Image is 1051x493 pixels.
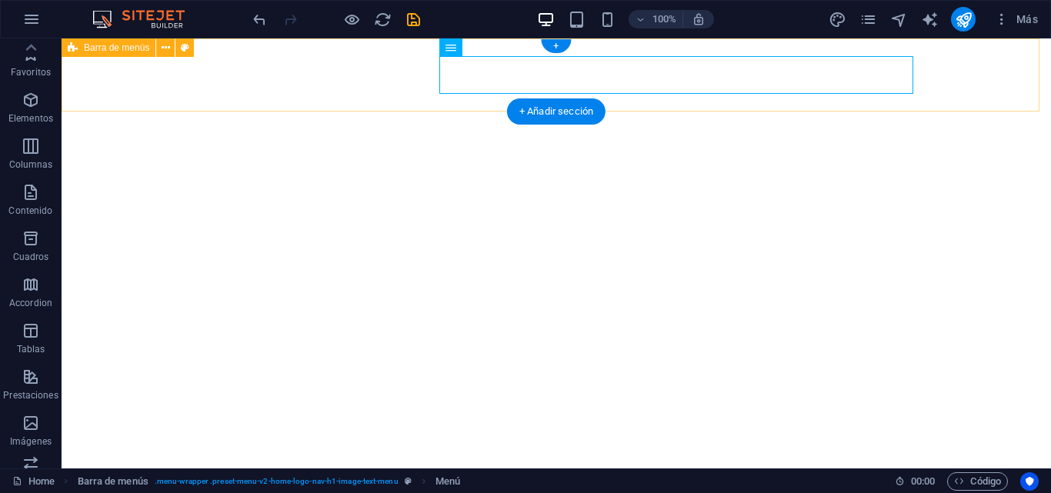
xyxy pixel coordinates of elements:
[895,472,936,491] h6: Tiempo de la sesión
[859,10,877,28] button: pages
[155,472,399,491] span: . menu-wrapper .preset-menu-v2-home-logo-nav-h1-image-text-menu
[828,10,846,28] button: design
[373,10,392,28] button: reload
[78,472,461,491] nav: breadcrumb
[10,435,52,448] p: Imágenes
[1020,472,1039,491] button: Usercentrics
[9,158,53,171] p: Columnas
[251,11,269,28] i: Deshacer: Color de fondo (#ff0000 -> #ffffff) (Ctrl+Z)
[652,10,676,28] h6: 100%
[921,11,939,28] i: AI Writer
[922,475,924,487] span: :
[955,11,973,28] i: Publicar
[9,297,52,309] p: Accordion
[994,12,1038,27] span: Más
[829,11,846,28] i: Diseño (Ctrl+Alt+Y)
[342,10,361,28] button: Haz clic para salir del modo de previsualización y seguir editando
[507,98,606,125] div: + Añadir sección
[84,43,149,52] span: Barra de menús
[911,472,935,491] span: 00 00
[17,343,45,355] p: Tablas
[405,477,412,485] i: Este elemento es un preajuste personalizable
[988,7,1044,32] button: Más
[250,10,269,28] button: undo
[920,10,939,28] button: text_generator
[88,10,204,28] img: Editor Logo
[78,472,148,491] span: Haz clic para seleccionar y doble clic para editar
[3,389,58,401] p: Prestaciones
[541,39,571,53] div: +
[404,10,422,28] button: save
[954,472,1001,491] span: Código
[13,251,49,263] p: Cuadros
[12,472,55,491] a: Haz clic para cancelar la selección y doble clic para abrir páginas
[629,10,683,28] button: 100%
[947,472,1008,491] button: Código
[8,205,52,217] p: Contenido
[889,10,908,28] button: navigator
[11,66,51,78] p: Favoritos
[8,112,53,125] p: Elementos
[951,7,976,32] button: publish
[435,472,460,491] span: Menú
[374,11,392,28] i: Volver a cargar página
[405,11,422,28] i: Guardar (Ctrl+S)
